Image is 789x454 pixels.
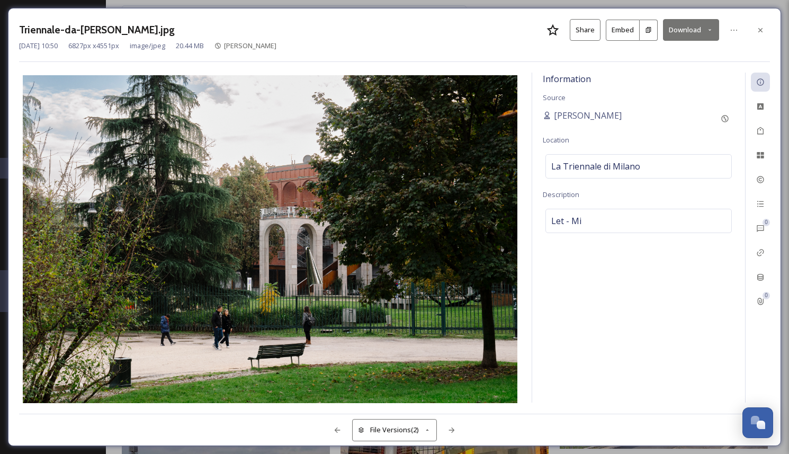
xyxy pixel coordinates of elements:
button: Embed [606,20,640,41]
span: Source [543,93,566,102]
h3: Triennale-da-[PERSON_NAME].jpg [19,22,175,38]
button: Share [570,19,600,41]
button: Open Chat [742,407,773,438]
span: 20.44 MB [176,41,204,51]
span: Information [543,73,591,85]
span: La Triennale di Milano [551,160,640,173]
span: [PERSON_NAME] [554,109,622,122]
button: Download [663,19,719,41]
div: 0 [763,219,770,226]
span: Description [543,190,579,199]
span: Let - Mi [551,215,581,227]
span: image/jpeg [130,41,165,51]
button: File Versions(2) [352,419,437,441]
span: [DATE] 10:50 [19,41,58,51]
div: 0 [763,292,770,299]
span: [PERSON_NAME] [224,41,276,50]
img: DSC07605.jpg [19,75,521,405]
span: 6827 px x 4551 px [68,41,119,51]
span: Location [543,135,569,145]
